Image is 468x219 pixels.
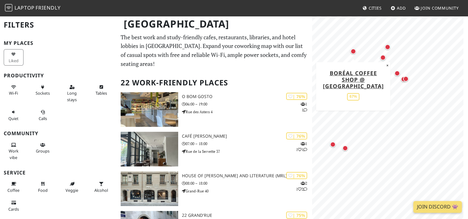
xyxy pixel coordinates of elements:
span: Long stays [67,90,77,102]
button: Work vibe [4,140,24,162]
div: Map marker [329,140,337,148]
p: Grand-Rue 40 [182,188,312,194]
button: Long stays [62,82,82,105]
span: Stable Wi-Fi [9,90,18,96]
p: 06:00 – 19:00 [182,101,312,107]
h3: House of [PERSON_NAME] and Literature (MRL) [182,173,312,178]
button: Quiet [4,107,24,123]
button: Coffee [4,179,24,195]
p: 07:00 – 18:00 [182,141,312,147]
img: O Bom Gosto [121,92,178,127]
h3: 22 grand'rue [182,213,312,218]
a: Join Community [412,2,461,14]
p: 08:00 – 18:00 [182,180,312,186]
div: Map marker [341,144,349,152]
p: 2 1 2 [296,180,307,192]
span: Laptop [15,4,35,11]
h1: [GEOGRAPHIC_DATA] [119,15,311,32]
div: Map marker [379,54,387,62]
h3: Café [PERSON_NAME] [182,134,312,139]
div: Map marker [384,43,392,51]
button: Tables [92,82,111,98]
a: Add [388,2,408,14]
span: Quiet [8,116,19,121]
span: Work-friendly tables [96,90,107,96]
button: Groups [33,140,53,156]
span: Food [38,187,48,193]
button: Veggie [62,179,82,195]
div: 67% [347,93,359,100]
button: Sockets [33,82,53,98]
a: House of Rousseau and Literature (MRL) | 76% 212 House of [PERSON_NAME] and Literature (MRL) 08:0... [117,171,312,206]
p: Rue des Asters 4 [182,109,312,115]
span: Alcohol [94,187,108,193]
span: Coffee [7,187,19,193]
div: Map marker [400,75,408,83]
h3: Service [4,170,113,176]
button: Close popup [384,62,390,69]
h3: Productivity [4,73,113,79]
button: Alcohol [92,179,111,195]
span: Cities [369,5,382,11]
span: Power sockets [36,90,50,96]
div: Map marker [393,69,401,77]
button: Cards [4,198,24,214]
div: | 76% [286,172,307,179]
button: Wi-Fi [4,82,24,98]
div: | 76% [286,132,307,140]
span: Video/audio calls [39,116,47,121]
img: Café Bourdon [121,132,178,166]
div: Map marker [349,47,357,55]
div: Map marker [402,75,410,83]
span: Group tables [36,148,49,154]
div: | 76% [286,93,307,100]
p: Rue de la Servette 37 [182,148,312,154]
span: Veggie [66,187,78,193]
p: 1 1 [301,101,307,113]
h2: Filters [4,15,113,34]
button: Calls [33,107,53,123]
a: Café Bourdon | 76% 111 Café [PERSON_NAME] 07:00 – 18:00 Rue de la Servette 37 [117,132,312,166]
p: The best work and study-friendly cafes, restaurants, libraries, and hotel lobbies in [GEOGRAPHIC_... [121,33,308,68]
h3: O Bom Gosto [182,94,312,99]
span: Add [397,5,406,11]
span: Join Community [421,5,459,11]
img: House of Rousseau and Literature (MRL) [121,171,178,206]
h3: Community [4,131,113,136]
h3: My Places [4,40,113,46]
a: Cities [360,2,384,14]
span: People working [9,148,19,160]
button: Food [33,179,53,195]
h2: 22 Work-Friendly Places [121,73,308,92]
a: Boréal Coffee Shop @ [GEOGRAPHIC_DATA] [323,69,384,90]
div: | 75% [286,212,307,219]
a: O Bom Gosto | 76% 11 O Bom Gosto 06:00 – 19:00 Rue des Asters 4 [117,92,312,127]
a: LaptopFriendly LaptopFriendly [5,3,61,14]
img: LaptopFriendly [5,4,12,11]
p: 1 1 1 [296,141,307,152]
span: Friendly [36,4,60,11]
span: Credit cards [8,206,19,212]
